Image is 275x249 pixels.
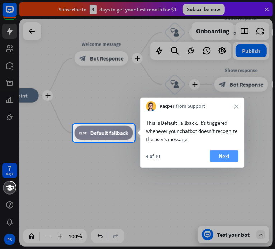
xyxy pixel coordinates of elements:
div: This is Default Fallback. It’s triggered whenever your chatbot doesn't recognize the user’s message. [146,119,238,143]
span: Kacper [160,103,174,110]
button: Open LiveChat chat widget [6,3,27,24]
i: close [234,104,238,109]
span: Default fallback [90,129,128,137]
div: 4 of 10 [146,153,160,159]
button: Next [210,150,238,162]
span: from Support [176,103,205,110]
i: block_fallback [79,129,87,137]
